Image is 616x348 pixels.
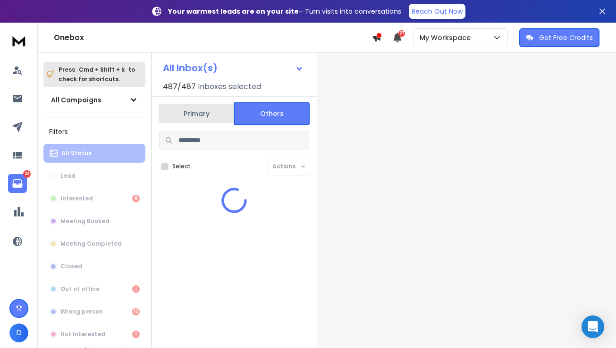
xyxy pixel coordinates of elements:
button: Others [234,102,310,125]
h3: Inboxes selected [198,81,261,92]
button: All Inbox(s) [155,58,311,77]
h1: Onebox [54,32,372,43]
a: Reach Out Now [409,4,465,19]
p: Get Free Credits [539,33,593,42]
span: 27 [398,30,405,37]
button: All Campaigns [43,91,145,109]
p: Press to check for shortcuts. [59,65,135,84]
p: My Workspace [420,33,474,42]
h3: Filters [43,125,145,138]
p: 20 [23,170,31,178]
button: D [9,323,28,342]
label: Select [172,163,191,170]
p: Reach Out Now [412,7,463,16]
p: – Turn visits into conversations [168,7,401,16]
a: 20 [8,174,27,193]
h1: All Inbox(s) [163,63,218,73]
div: Open Intercom Messenger [582,315,604,338]
button: Primary [159,103,234,124]
span: Cmd + Shift + k [77,64,126,75]
span: 487 / 487 [163,81,196,92]
img: logo [9,32,28,50]
strong: Your warmest leads are on your site [168,7,299,16]
h1: All Campaigns [51,95,101,105]
button: Get Free Credits [519,28,599,47]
